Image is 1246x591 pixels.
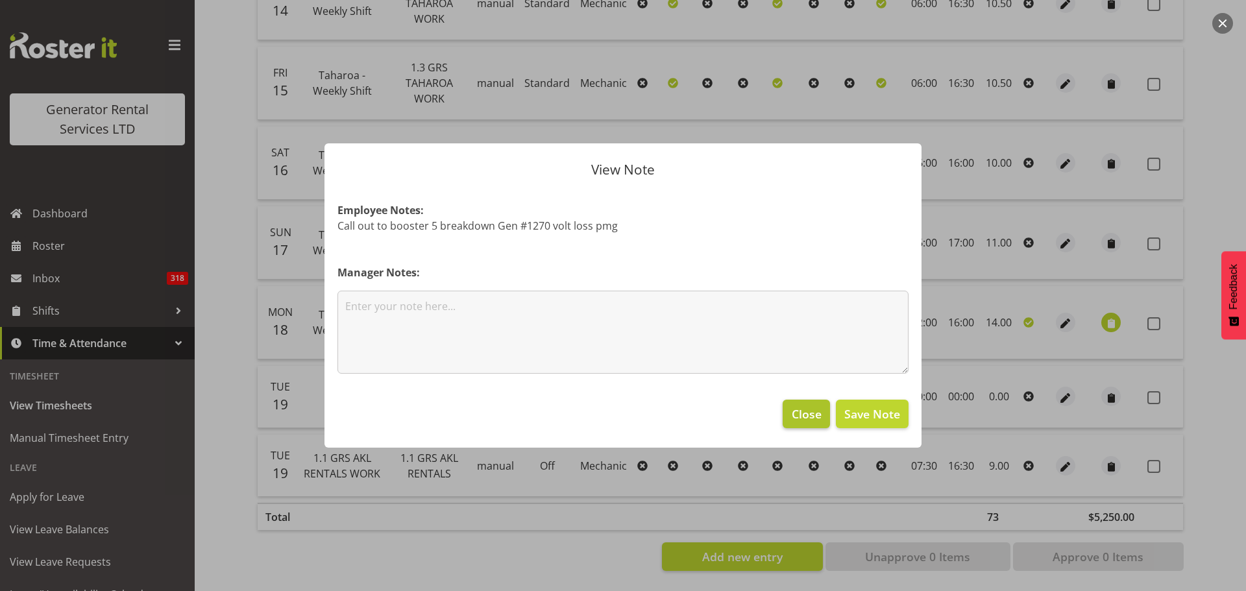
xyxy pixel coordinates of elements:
[844,405,900,422] span: Save Note
[337,265,909,280] h4: Manager Notes:
[792,405,822,422] span: Close
[337,163,909,176] p: View Note
[337,202,909,218] h4: Employee Notes:
[783,400,829,428] button: Close
[836,400,909,428] button: Save Note
[1228,264,1240,309] span: Feedback
[1221,251,1246,339] button: Feedback - Show survey
[337,218,909,234] p: Call out to booster 5 breakdown Gen #1270 volt loss pmg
